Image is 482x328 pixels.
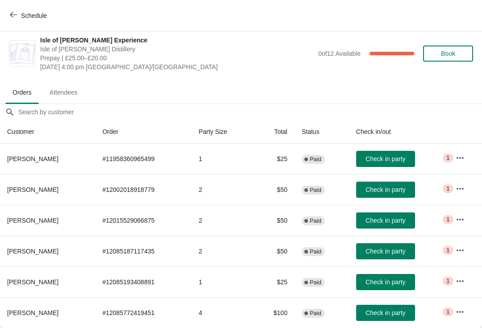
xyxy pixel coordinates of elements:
[253,120,295,144] th: Total
[191,205,253,236] td: 2
[42,84,85,100] span: Attendees
[356,274,415,290] button: Check in party
[40,54,314,62] span: Prepay | £25.00–£20.00
[7,278,58,286] span: [PERSON_NAME]
[356,305,415,321] button: Check in party
[253,205,295,236] td: $50
[253,266,295,297] td: $25
[253,174,295,205] td: $50
[4,8,54,24] button: Schedule
[95,205,191,236] td: # 12015529066875
[191,236,253,266] td: 2
[191,144,253,174] td: 1
[191,120,253,144] th: Party Size
[446,247,449,254] span: 1
[7,309,58,316] span: [PERSON_NAME]
[191,174,253,205] td: 2
[441,50,455,57] span: Book
[366,217,405,224] span: Check in party
[446,308,449,316] span: 1
[95,174,191,205] td: # 12002018918779
[356,243,415,259] button: Check in party
[356,212,415,228] button: Check in party
[366,309,405,316] span: Check in party
[253,144,295,174] td: $25
[366,278,405,286] span: Check in party
[40,36,314,45] span: Isle of [PERSON_NAME] Experience
[18,104,482,120] input: Search by customer
[366,155,405,162] span: Check in party
[446,278,449,285] span: 1
[310,217,321,224] span: Paid
[356,182,415,198] button: Check in party
[40,45,314,54] span: Isle of [PERSON_NAME] Distillery
[191,297,253,328] td: 4
[366,248,405,255] span: Check in party
[446,185,449,192] span: 1
[349,120,449,144] th: Check in/out
[5,84,39,100] span: Orders
[356,151,415,167] button: Check in party
[310,310,321,317] span: Paid
[9,43,35,64] img: Isle of Harris Gin Experience
[7,186,58,193] span: [PERSON_NAME]
[318,50,361,57] span: 0 of 12 Available
[446,216,449,223] span: 1
[446,154,449,162] span: 1
[253,236,295,266] td: $50
[95,266,191,297] td: # 12085193408891
[310,248,321,255] span: Paid
[95,297,191,328] td: # 12085772419451
[95,236,191,266] td: # 12085187117435
[253,297,295,328] td: $100
[310,187,321,194] span: Paid
[21,12,47,19] span: Schedule
[7,155,58,162] span: [PERSON_NAME]
[7,248,58,255] span: [PERSON_NAME]
[191,266,253,297] td: 1
[423,46,473,62] button: Book
[95,144,191,174] td: # 11958360965499
[310,156,321,163] span: Paid
[310,279,321,286] span: Paid
[95,120,191,144] th: Order
[295,120,349,144] th: Status
[7,217,58,224] span: [PERSON_NAME]
[366,186,405,193] span: Check in party
[40,62,314,71] span: [DATE] 4:00 pm [GEOGRAPHIC_DATA]/[GEOGRAPHIC_DATA]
